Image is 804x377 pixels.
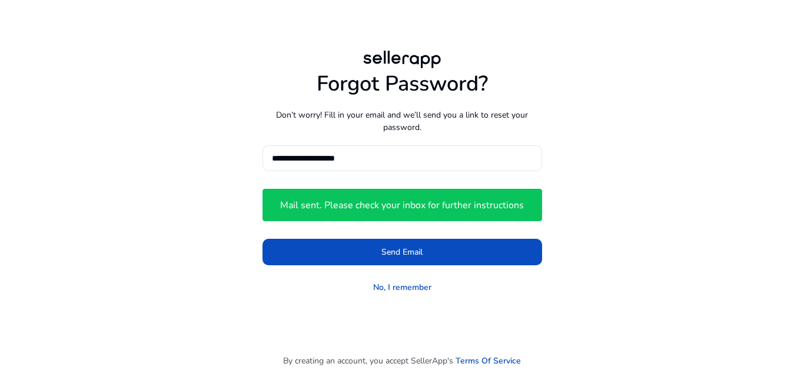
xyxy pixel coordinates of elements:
a: Terms Of Service [456,355,521,367]
span: Send Email [381,246,423,258]
p: Don’t worry! Fill in your email and we’ll send you a link to reset your password. [263,109,542,134]
button: Send Email [263,239,542,265]
h4: Mail sent. Please check your inbox for further instructions [280,200,524,211]
a: No, I remember [373,281,431,293]
h1: Forgot Password? [263,71,542,96]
